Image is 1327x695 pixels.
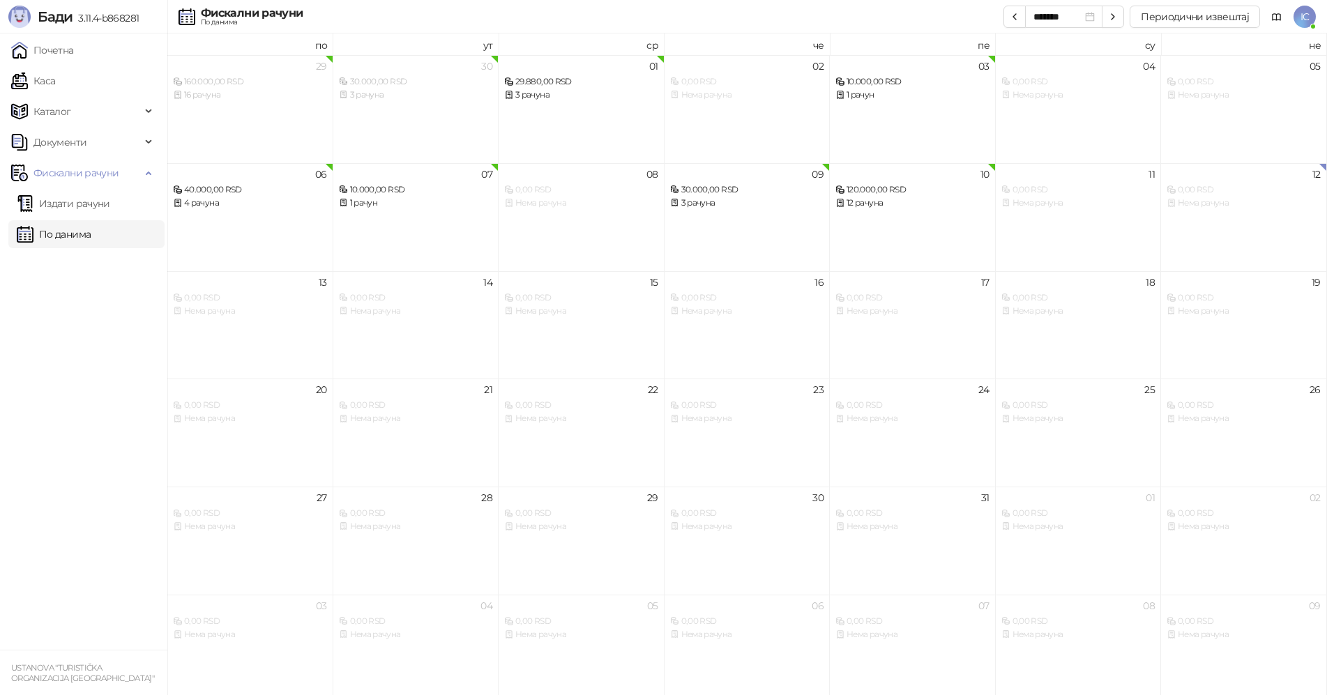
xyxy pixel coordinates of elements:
div: 17 [981,277,989,287]
div: Нема рачуна [504,197,658,210]
td: 2025-10-18 [996,271,1162,379]
div: 0,00 RSD [339,399,493,412]
div: 0,00 RSD [670,507,824,520]
div: Нема рачуна [339,412,493,425]
td: 2025-10-09 [665,163,831,271]
div: 15 [650,277,658,287]
div: 0,00 RSD [339,291,493,305]
div: 09 [812,169,824,179]
td: 2025-10-01 [499,55,665,163]
img: Logo [8,6,31,28]
td: 2025-10-15 [499,271,665,379]
div: Нема рачуна [835,520,989,533]
div: 16 рачуна [173,89,327,102]
th: че [665,33,831,55]
div: 01 [649,61,658,71]
div: 18 [1146,277,1155,287]
th: по [167,33,333,55]
a: По данима [17,220,91,248]
div: Нема рачуна [670,628,824,641]
div: 06 [315,169,327,179]
div: Нема рачуна [173,628,327,641]
div: 0,00 RSD [670,291,824,305]
div: Нема рачуна [173,305,327,318]
div: 23 [813,385,824,395]
span: Бади [38,8,73,25]
th: ср [499,33,665,55]
div: 0,00 RSD [504,615,658,628]
div: 04 [480,601,492,611]
td: 2025-11-01 [996,487,1162,595]
div: 13 [319,277,327,287]
div: 0,00 RSD [1167,615,1321,628]
div: 40.000,00 RSD [173,183,327,197]
td: 2025-10-11 [996,163,1162,271]
td: 2025-10-07 [333,163,499,271]
div: 12 [1312,169,1321,179]
div: 04 [1143,61,1155,71]
div: 0,00 RSD [339,507,493,520]
div: Нема рачуна [670,520,824,533]
div: Нема рачуна [1001,628,1155,641]
div: Нема рачуна [1001,89,1155,102]
div: 05 [1310,61,1321,71]
div: Нема рачуна [504,520,658,533]
div: 30.000,00 RSD [339,75,493,89]
div: 1 рачун [835,89,989,102]
div: 03 [978,61,989,71]
div: 0,00 RSD [504,183,658,197]
span: Фискални рачуни [33,159,119,187]
div: 0,00 RSD [504,291,658,305]
div: Нема рачуна [504,305,658,318]
div: 19 [1312,277,1321,287]
td: 2025-10-12 [1161,163,1327,271]
div: Нема рачуна [1167,89,1321,102]
span: Каталог [33,98,71,125]
div: 10.000,00 RSD [835,75,989,89]
div: Нема рачуна [339,520,493,533]
td: 2025-10-03 [830,55,996,163]
div: 25 [1144,385,1155,395]
div: 29.880,00 RSD [504,75,658,89]
div: 0,00 RSD [1001,75,1155,89]
div: Нема рачуна [670,305,824,318]
a: Документација [1266,6,1288,28]
div: 3 рачуна [339,89,493,102]
div: 3 рачуна [504,89,658,102]
a: Издати рачуни [17,190,110,217]
div: 0,00 RSD [670,399,824,412]
td: 2025-10-16 [665,271,831,379]
div: Нема рачуна [835,628,989,641]
div: 29 [647,493,658,503]
div: Нема рачуна [1167,628,1321,641]
div: 03 [316,601,327,611]
div: 27 [317,493,327,503]
span: 3.11.4-b868281 [73,12,139,24]
div: 0,00 RSD [1001,183,1155,197]
span: IC [1294,6,1316,28]
div: 07 [978,601,989,611]
td: 2025-10-26 [1161,379,1327,487]
div: 28 [481,493,492,503]
th: су [996,33,1162,55]
th: пе [830,33,996,55]
td: 2025-10-14 [333,271,499,379]
td: 2025-10-02 [665,55,831,163]
div: 0,00 RSD [1167,183,1321,197]
div: 120.000,00 RSD [835,183,989,197]
td: 2025-10-30 [665,487,831,595]
td: 2025-10-31 [830,487,996,595]
span: Документи [33,128,86,156]
a: Каса [11,67,55,95]
div: Нема рачуна [670,412,824,425]
th: ут [333,33,499,55]
div: 26 [1310,385,1321,395]
div: 0,00 RSD [173,615,327,628]
div: 07 [481,169,492,179]
div: 0,00 RSD [173,507,327,520]
div: Нема рачуна [173,520,327,533]
div: 02 [1310,493,1321,503]
td: 2025-10-27 [167,487,333,595]
div: Нема рачуна [1167,305,1321,318]
div: 0,00 RSD [504,399,658,412]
